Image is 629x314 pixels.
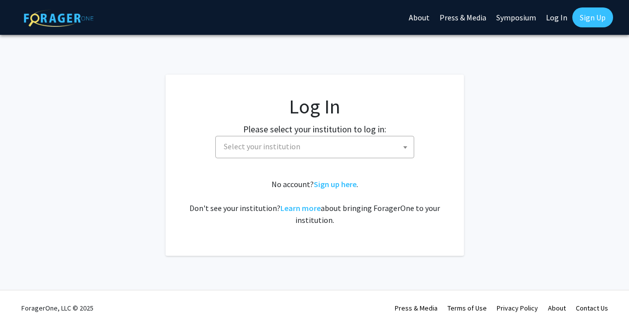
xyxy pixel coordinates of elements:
a: Learn more about bringing ForagerOne to your institution [280,203,321,213]
h1: Log In [185,95,444,118]
label: Please select your institution to log in: [243,122,386,136]
a: Privacy Policy [497,304,538,313]
span: Select your institution [220,136,414,157]
a: Sign up here [314,179,357,189]
a: Sign Up [572,7,613,27]
div: No account? . Don't see your institution? about bringing ForagerOne to your institution. [185,178,444,226]
span: Select your institution [215,136,414,158]
a: About [548,304,566,313]
a: Press & Media [395,304,438,313]
a: Contact Us [576,304,608,313]
img: ForagerOne Logo [24,9,93,27]
span: Select your institution [224,141,300,151]
a: Terms of Use [448,304,487,313]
